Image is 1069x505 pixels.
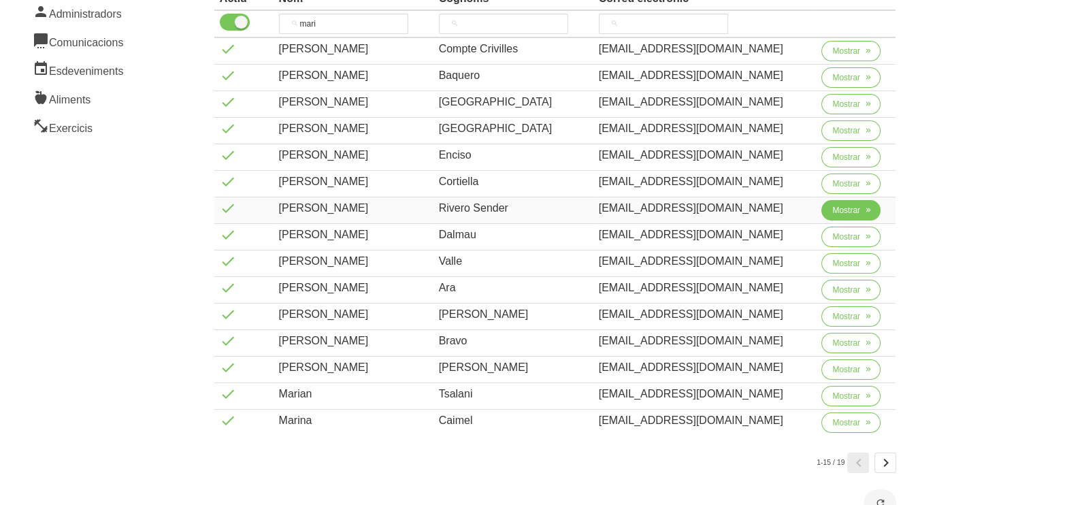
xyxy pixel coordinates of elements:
div: [PERSON_NAME] [279,120,428,137]
div: [EMAIL_ADDRESS][DOMAIN_NAME] [599,41,811,57]
a: Mostrar [821,359,881,385]
div: Valle [439,253,588,270]
div: Bravo [439,333,588,349]
a: Mostrar [821,386,881,412]
div: [EMAIL_ADDRESS][DOMAIN_NAME] [599,120,811,137]
span: Mostrar [832,310,860,323]
div: [EMAIL_ADDRESS][DOMAIN_NAME] [599,174,811,190]
div: Cortiella [439,174,588,190]
a: Comunicacions [24,27,140,55]
span: Mostrar [832,363,860,376]
div: [PERSON_NAME] [279,359,428,376]
a: Mostrar [821,253,881,279]
button: Mostrar [821,94,881,114]
div: [EMAIL_ADDRESS][DOMAIN_NAME] [599,147,811,163]
a: Page 2. [874,453,896,473]
button: Mostrar [821,67,881,88]
a: Mostrar [821,120,881,146]
span: Mostrar [832,417,860,429]
div: [EMAIL_ADDRESS][DOMAIN_NAME] [599,412,811,429]
div: Tsalani [439,386,588,402]
div: [EMAIL_ADDRESS][DOMAIN_NAME] [599,359,811,376]
button: Mostrar [821,386,881,406]
span: Mostrar [832,284,860,296]
div: Ara [439,280,588,296]
a: Mostrar [821,280,881,306]
button: Mostrar [821,359,881,380]
div: Caimel [439,412,588,429]
span: Mostrar [832,204,860,216]
div: Enciso [439,147,588,163]
div: [PERSON_NAME] [439,306,588,323]
div: [GEOGRAPHIC_DATA] [439,94,588,110]
button: Mostrar [821,333,881,353]
a: Mostrar [821,147,881,173]
button: Mostrar [821,227,881,247]
div: [PERSON_NAME] [279,333,428,349]
button: Mostrar [821,120,881,141]
a: Mostrar [821,412,881,438]
div: [PERSON_NAME] [439,359,588,376]
div: Marina [279,412,428,429]
span: Mostrar [832,71,860,84]
span: Mostrar [832,178,860,190]
button: Mostrar [821,306,881,327]
button: Mostrar [821,41,881,61]
div: [EMAIL_ADDRESS][DOMAIN_NAME] [599,227,811,243]
div: [PERSON_NAME] [279,280,428,296]
div: [EMAIL_ADDRESS][DOMAIN_NAME] [599,67,811,84]
button: Mostrar [821,280,881,300]
div: [EMAIL_ADDRESS][DOMAIN_NAME] [599,333,811,349]
span: Mostrar [832,125,860,137]
span: Mostrar [832,390,860,402]
div: [EMAIL_ADDRESS][DOMAIN_NAME] [599,306,811,323]
a: Mostrar [821,67,881,93]
div: [PERSON_NAME] [279,200,428,216]
a: Mostrar [821,94,881,120]
div: [GEOGRAPHIC_DATA] [439,120,588,137]
div: [PERSON_NAME] [279,227,428,243]
span: Mostrar [832,45,860,57]
a: Exercicis [24,112,140,141]
a: Page 0. [847,453,869,473]
span: Mostrar [832,98,860,110]
a: Mostrar [821,333,881,359]
div: Compte Crivilles [439,41,588,57]
button: Mostrar [821,412,881,433]
div: Baquero [439,67,588,84]
span: Mostrar [832,151,860,163]
a: Mostrar [821,41,881,67]
a: Mostrar [821,200,881,226]
div: [PERSON_NAME] [279,174,428,190]
div: [PERSON_NAME] [279,306,428,323]
div: [PERSON_NAME] [279,41,428,57]
div: Rivero Sender [439,200,588,216]
button: Mostrar [821,174,881,194]
div: [EMAIL_ADDRESS][DOMAIN_NAME] [599,253,811,270]
a: Aliments [24,84,140,112]
div: [PERSON_NAME] [279,253,428,270]
span: Mostrar [832,337,860,349]
button: Mostrar [821,147,881,167]
span: Mostrar [832,231,860,243]
div: [EMAIL_ADDRESS][DOMAIN_NAME] [599,94,811,110]
a: Mostrar [821,227,881,253]
div: Marian [279,386,428,402]
button: Mostrar [821,200,881,221]
div: [PERSON_NAME] [279,94,428,110]
div: [EMAIL_ADDRESS][DOMAIN_NAME] [599,280,811,296]
div: [PERSON_NAME] [279,67,428,84]
button: Mostrar [821,253,881,274]
a: Mostrar [821,174,881,199]
div: Dalmau [439,227,588,243]
a: Mostrar [821,306,881,332]
div: [EMAIL_ADDRESS][DOMAIN_NAME] [599,200,811,216]
div: [EMAIL_ADDRESS][DOMAIN_NAME] [599,386,811,402]
small: 1-15 / 19 [817,457,844,468]
div: [PERSON_NAME] [279,147,428,163]
a: Esdeveniments [24,55,140,84]
span: Mostrar [832,257,860,270]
